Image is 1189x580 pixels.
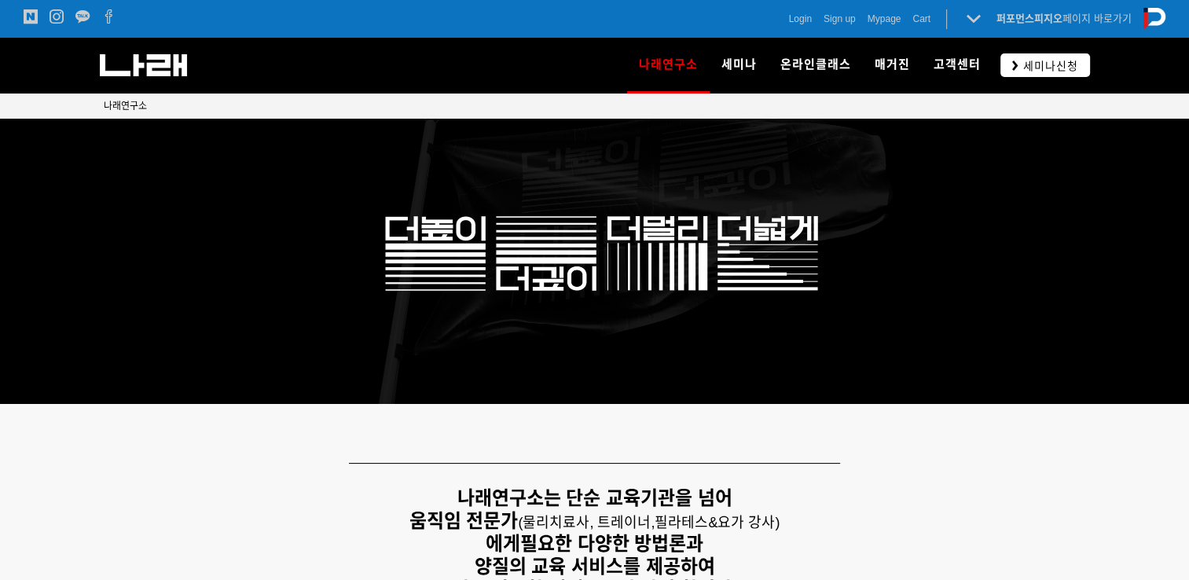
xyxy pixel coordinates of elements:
span: 매거진 [875,57,910,72]
a: Cart [912,11,930,27]
span: 온라인클래스 [780,57,851,72]
a: 고객센터 [922,38,993,93]
a: Sign up [824,11,856,27]
span: 물리치료사, 트레이너, [523,515,655,530]
span: 세미나신청 [1018,58,1078,74]
a: 나래연구소 [104,98,147,114]
a: 세미나 [710,38,769,93]
a: 세미나신청 [1000,53,1090,76]
span: 세미나 [721,57,757,72]
span: 나래연구소 [639,52,698,77]
strong: 필요한 다양한 방법론과 [520,533,703,554]
strong: 나래연구소는 단순 교육기관을 넘어 [457,487,732,508]
a: 온라인클래스 [769,38,863,93]
a: Login [789,11,812,27]
strong: 양질의 교육 서비스를 제공하여 [474,556,714,577]
a: 퍼포먼스피지오페이지 바로가기 [996,13,1132,24]
span: 고객센터 [934,57,981,72]
strong: 움직임 전문가 [409,510,519,531]
span: 필라테스&요가 강사) [655,515,780,530]
a: 매거진 [863,38,922,93]
a: Mypage [868,11,901,27]
span: 나래연구소 [104,101,147,112]
span: ( [518,515,655,530]
a: 나래연구소 [627,38,710,93]
strong: 에게 [486,533,520,554]
strong: 퍼포먼스피지오 [996,13,1062,24]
